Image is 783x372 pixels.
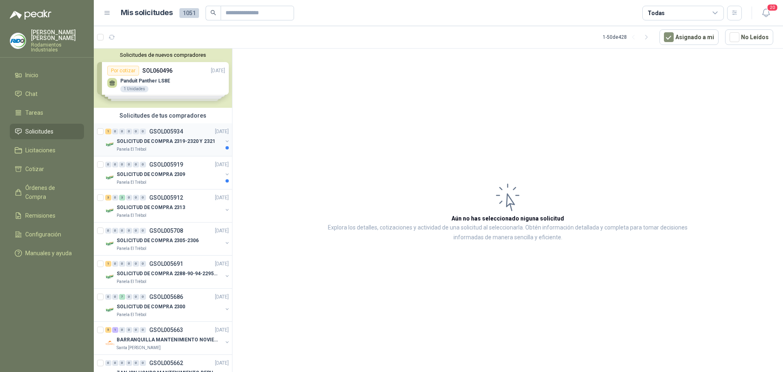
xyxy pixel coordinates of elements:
[10,105,84,120] a: Tareas
[105,305,115,315] img: Company Logo
[759,6,773,20] button: 20
[149,195,183,200] p: GSOL005912
[25,249,72,258] span: Manuales y ayuda
[10,208,84,223] a: Remisiones
[105,325,230,351] a: 5 1 0 0 0 0 GSOL005663[DATE] Company LogoBARRANQUILLA MANTENIMIENTO NOVIEMBRESanta [PERSON_NAME]
[119,327,125,333] div: 0
[97,52,229,58] button: Solicitudes de nuevos compradores
[140,327,146,333] div: 0
[140,261,146,267] div: 0
[25,183,76,201] span: Órdenes de Compra
[126,162,132,167] div: 0
[10,33,26,49] img: Company Logo
[117,345,161,351] p: Santa [PERSON_NAME]
[105,193,230,219] a: 3 0 3 0 0 0 GSOL005912[DATE] Company LogoSOLICITUD DE COMPRA 2313Panela El Trébol
[10,86,84,102] a: Chat
[25,89,38,98] span: Chat
[105,228,111,234] div: 0
[117,212,146,219] p: Panela El Trébol
[133,327,139,333] div: 0
[117,303,185,311] p: SOLICITUD DE COMPRA 2300
[215,128,229,136] p: [DATE]
[119,162,125,167] div: 0
[105,206,115,216] img: Company Logo
[149,228,183,234] p: GSOL005708
[117,146,146,153] p: Panela El Trébol
[725,29,773,45] button: No Leídos
[105,259,230,285] a: 1 0 0 0 0 0 GSOL005691[DATE] Company LogoSOLICITUD DE COMPRA 2288-90-94-2295-96-2301-02-04Panela ...
[105,360,111,366] div: 0
[105,140,115,149] img: Company Logo
[133,261,139,267] div: 0
[119,129,125,134] div: 0
[215,227,229,235] p: [DATE]
[10,161,84,177] a: Cotizar
[94,49,232,108] div: Solicitudes de nuevos compradoresPor cotizarSOL060496[DATE] Panduit Panther LS8E1 UnidadesPor cot...
[10,124,84,139] a: Solicitudes
[25,165,44,174] span: Cotizar
[117,270,218,278] p: SOLICITUD DE COMPRA 2288-90-94-2295-96-2301-02-04
[112,162,118,167] div: 0
[117,179,146,186] p: Panela El Trébol
[105,162,111,167] div: 0
[105,294,111,300] div: 0
[112,360,118,366] div: 0
[659,29,719,45] button: Asignado a mi
[149,162,183,167] p: GSOL005919
[215,161,229,169] p: [DATE]
[210,10,216,16] span: search
[105,195,111,200] div: 3
[117,237,199,245] p: SOLICITUD DE COMPRA 2305-2306
[10,245,84,261] a: Manuales y ayuda
[140,294,146,300] div: 0
[133,129,139,134] div: 0
[119,261,125,267] div: 0
[149,129,183,134] p: GSOL005934
[117,278,146,285] p: Panela El Trébol
[117,204,185,212] p: SOLICITUD DE COMPRA 2313
[133,360,139,366] div: 0
[133,228,139,234] div: 0
[126,360,132,366] div: 0
[119,294,125,300] div: 7
[25,127,53,136] span: Solicitudes
[215,326,229,334] p: [DATE]
[215,260,229,268] p: [DATE]
[112,195,118,200] div: 0
[105,272,115,282] img: Company Logo
[149,261,183,267] p: GSOL005691
[105,338,115,348] img: Company Logo
[25,108,43,117] span: Tareas
[140,129,146,134] div: 0
[126,195,132,200] div: 0
[105,327,111,333] div: 5
[121,7,173,19] h1: Mis solicitudes
[105,261,111,267] div: 1
[117,138,215,145] p: SOLICITUD DE COMPRA 2319-2320 Y 2321
[10,10,51,20] img: Logo peakr
[648,9,665,18] div: Todas
[112,228,118,234] div: 0
[126,327,132,333] div: 0
[105,160,230,186] a: 0 0 0 0 0 0 GSOL005919[DATE] Company LogoSOLICITUD DE COMPRA 2309Panela El Trébol
[451,214,564,223] h3: Aún no has seleccionado niguna solicitud
[215,359,229,367] p: [DATE]
[140,195,146,200] div: 0
[105,127,230,153] a: 1 0 0 0 0 0 GSOL005934[DATE] Company LogoSOLICITUD DE COMPRA 2319-2320 Y 2321Panela El Trébol
[117,336,218,344] p: BARRANQUILLA MANTENIMIENTO NOVIEMBRE
[133,195,139,200] div: 0
[140,360,146,366] div: 0
[126,228,132,234] div: 0
[10,227,84,242] a: Configuración
[105,129,111,134] div: 1
[140,228,146,234] div: 0
[179,8,199,18] span: 1051
[140,162,146,167] div: 0
[117,245,146,252] p: Panela El Trébol
[105,292,230,318] a: 0 0 7 0 0 0 GSOL005686[DATE] Company LogoSOLICITUD DE COMPRA 2300Panela El Trébol
[31,29,84,41] p: [PERSON_NAME] [PERSON_NAME]
[105,226,230,252] a: 0 0 0 0 0 0 GSOL005708[DATE] Company LogoSOLICITUD DE COMPRA 2305-2306Panela El Trébol
[126,261,132,267] div: 0
[25,146,55,155] span: Licitaciones
[117,312,146,318] p: Panela El Trébol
